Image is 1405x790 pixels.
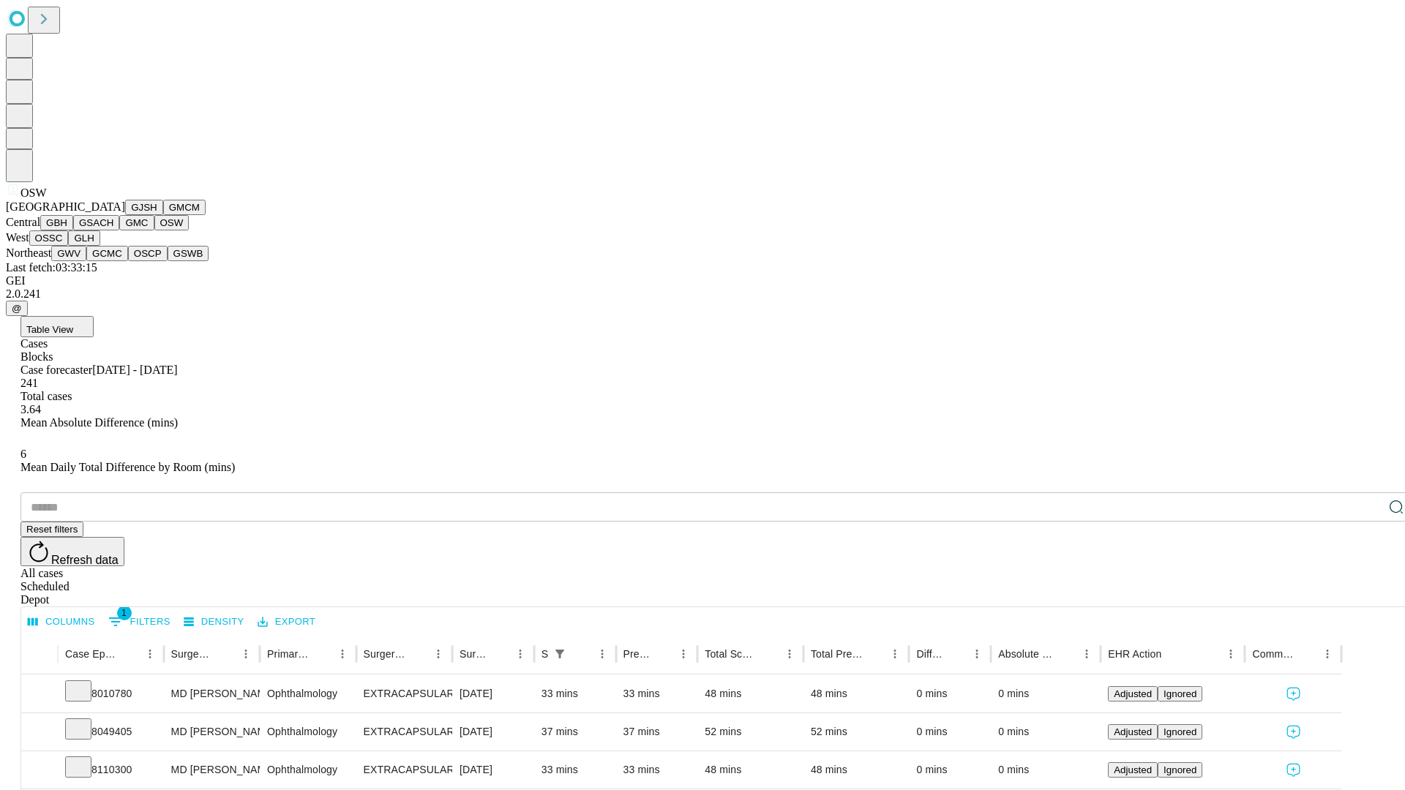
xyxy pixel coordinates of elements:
div: 33 mins [623,751,691,789]
div: 37 mins [623,713,691,750]
div: 48 mins [811,751,902,789]
div: Comments [1252,648,1295,660]
span: OSW [20,187,47,199]
div: Ophthalmology [267,675,348,712]
button: Menu [140,644,160,664]
button: Sort [864,644,885,664]
span: Refresh data [51,554,119,566]
div: 52 mins [811,713,902,750]
div: 52 mins [705,713,796,750]
button: Ignored [1158,724,1202,740]
span: Table View [26,324,73,335]
button: GMCM [163,200,206,215]
div: Ophthalmology [267,751,348,789]
div: 33 mins [623,675,691,712]
button: Ignored [1158,762,1202,778]
button: Sort [759,644,779,664]
span: Adjusted [1114,764,1152,775]
div: 1 active filter [550,644,570,664]
button: GJSH [125,200,163,215]
button: Sort [946,644,967,664]
div: Difference [916,648,945,660]
div: 0 mins [998,675,1093,712]
div: 37 mins [542,713,609,750]
button: Adjusted [1108,762,1158,778]
button: OSSC [29,230,69,246]
button: GBH [40,215,73,230]
button: Select columns [24,611,99,633]
span: 241 [20,377,38,389]
div: Surgeon Name [171,648,214,660]
button: @ [6,301,28,316]
button: Sort [653,644,673,664]
button: Adjusted [1108,686,1158,701]
button: GCMC [86,246,128,261]
span: [DATE] - [DATE] [92,364,177,376]
button: Menu [428,644,449,664]
div: 8010780 [65,675,157,712]
button: Density [180,611,248,633]
span: Case forecaster [20,364,92,376]
div: Surgery Date [460,648,488,660]
button: Menu [779,644,800,664]
button: Sort [572,644,592,664]
button: Menu [967,644,987,664]
span: Reset filters [26,524,78,535]
span: 1 [117,606,132,620]
span: Mean Daily Total Difference by Room (mins) [20,461,235,473]
div: 33 mins [542,751,609,789]
div: EHR Action [1108,648,1161,660]
div: 2.0.241 [6,287,1399,301]
div: Total Scheduled Duration [705,648,757,660]
div: 33 mins [542,675,609,712]
div: EXTRACAPSULAR CATARACT REMOVAL COMPLEX WITH IOL [364,713,445,750]
span: Ignored [1164,688,1196,699]
button: Reset filters [20,522,83,537]
div: Scheduled In Room Duration [542,648,548,660]
div: EXTRACAPSULAR CATARACT REMOVAL WITH [MEDICAL_DATA] [364,675,445,712]
button: Menu [1317,644,1338,664]
button: GLH [68,230,100,246]
button: OSCP [128,246,168,261]
button: GSACH [73,215,119,230]
button: Adjusted [1108,724,1158,740]
span: Total cases [20,390,72,402]
div: Total Predicted Duration [811,648,863,660]
button: GSWB [168,246,209,261]
button: Sort [1056,644,1076,664]
button: Menu [592,644,612,664]
div: MD [PERSON_NAME] [171,713,252,750]
div: 48 mins [705,751,796,789]
span: 3.64 [20,403,41,415]
span: @ [12,303,22,314]
div: 0 mins [998,751,1093,789]
span: [GEOGRAPHIC_DATA] [6,200,125,213]
div: Absolute Difference [998,648,1054,660]
button: Menu [885,644,905,664]
button: Ignored [1158,686,1202,701]
div: 0 mins [916,751,983,789]
button: Sort [119,644,140,664]
button: Show filters [550,644,570,664]
button: Menu [1076,644,1097,664]
div: Predicted In Room Duration [623,648,652,660]
button: Table View [20,316,94,337]
span: Ignored [1164,726,1196,737]
button: GWV [51,246,86,261]
div: 48 mins [705,675,796,712]
div: Surgery Name [364,648,406,660]
span: Last fetch: 03:33:15 [6,261,97,274]
span: Adjusted [1114,688,1152,699]
button: Export [254,611,319,633]
button: Menu [332,644,353,664]
span: Mean Absolute Difference (mins) [20,416,178,429]
span: Ignored [1164,764,1196,775]
button: Sort [215,644,236,664]
div: 8049405 [65,713,157,750]
button: Sort [408,644,428,664]
div: MD [PERSON_NAME] [171,751,252,789]
button: OSW [154,215,190,230]
button: Sort [490,644,510,664]
button: Sort [1163,644,1183,664]
div: EXTRACAPSULAR CATARACT REMOVAL WITH [MEDICAL_DATA] [364,751,445,789]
